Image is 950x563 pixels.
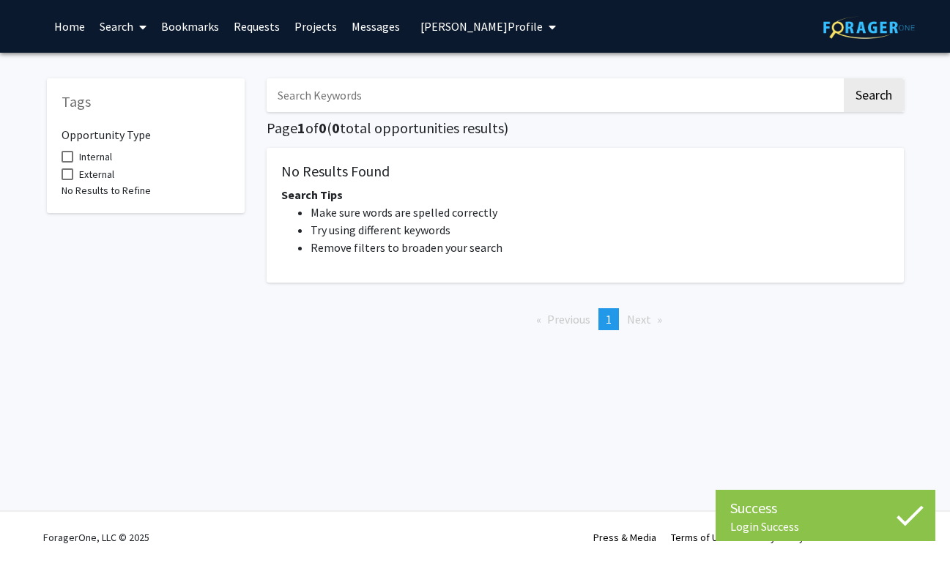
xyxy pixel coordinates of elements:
[267,119,904,137] h5: Page of ( total opportunities results)
[671,531,729,544] a: Terms of Use
[226,1,287,52] a: Requests
[281,187,343,202] span: Search Tips
[319,119,327,137] span: 0
[844,78,904,112] button: Search
[627,312,651,327] span: Next
[79,165,114,183] span: External
[823,16,915,39] img: ForagerOne Logo
[62,93,230,111] h5: Tags
[47,1,92,52] a: Home
[62,116,230,142] h6: Opportunity Type
[79,148,112,165] span: Internal
[43,512,149,563] div: ForagerOne, LLC © 2025
[311,239,889,256] li: Remove filters to broaden your search
[267,308,904,330] ul: Pagination
[730,497,921,519] div: Success
[730,519,921,534] div: Login Success
[154,1,226,52] a: Bookmarks
[420,19,543,34] span: [PERSON_NAME] Profile
[267,78,842,112] input: Search Keywords
[297,119,305,137] span: 1
[606,312,612,327] span: 1
[281,163,889,180] h5: No Results Found
[62,184,151,197] span: No Results to Refine
[344,1,407,52] a: Messages
[311,221,889,239] li: Try using different keywords
[311,204,889,221] li: Make sure words are spelled correctly
[332,119,340,137] span: 0
[92,1,154,52] a: Search
[593,531,656,544] a: Press & Media
[547,312,590,327] span: Previous
[287,1,344,52] a: Projects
